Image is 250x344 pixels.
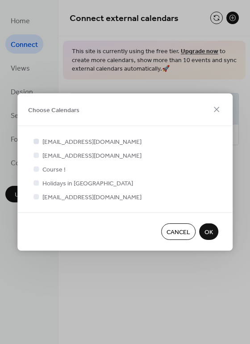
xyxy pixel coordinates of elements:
button: OK [199,223,218,240]
span: [EMAIL_ADDRESS][DOMAIN_NAME] [42,151,142,161]
button: Cancel [161,223,196,240]
span: [EMAIL_ADDRESS][DOMAIN_NAME] [42,193,142,202]
span: [EMAIL_ADDRESS][DOMAIN_NAME] [42,138,142,147]
span: Choose Calendars [28,105,79,115]
span: Cancel [167,228,190,237]
span: OK [204,228,213,237]
span: Course ! [42,165,66,175]
span: Holidays in [GEOGRAPHIC_DATA] [42,179,133,189]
